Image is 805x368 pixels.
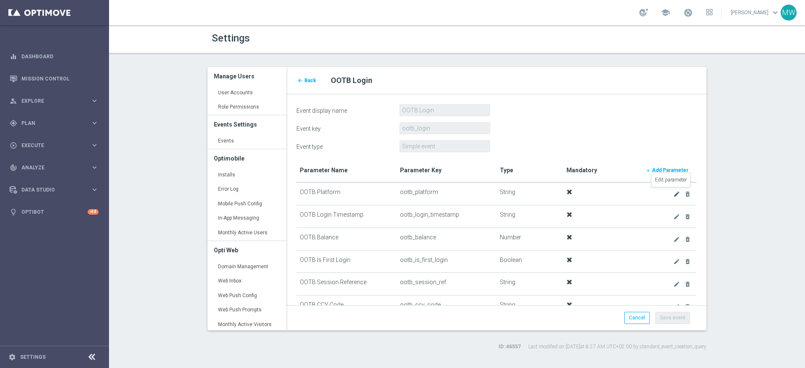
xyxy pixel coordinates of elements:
[10,53,17,60] i: equalizer
[10,67,99,90] div: Mission Control
[397,250,496,273] td: ootb_is_first_login
[296,158,396,182] th: Parameter Name
[21,67,99,90] a: Mission Control
[10,97,17,105] i: person_search
[212,32,451,44] h1: Settings
[91,119,99,127] i: keyboard_arrow_right
[21,165,91,170] span: Analyze
[9,164,99,171] button: track_changes Analyze keyboard_arrow_right
[304,78,316,83] span: Back
[296,228,396,250] td: OOTB Balance
[499,343,521,350] label: ID: 46557
[684,303,691,310] i: delete_forever
[652,167,688,173] b: Add Parameter
[397,205,496,228] td: ootb_login_timestamp
[781,5,797,21] div: MW
[684,213,691,220] i: delete_forever
[528,343,706,350] label: Last modified on [DATE] at 8:27 AM UTC+02:00 by standard_event_creation_query
[400,104,490,116] input: New event name
[9,98,99,104] button: person_search Explore keyboard_arrow_right
[496,273,563,295] td: String
[397,228,496,250] td: ootb_balance
[771,8,780,17] span: keyboard_arrow_down
[91,97,99,105] i: keyboard_arrow_right
[214,241,280,259] h3: Opti Web
[290,104,393,114] label: Event display name
[684,236,691,243] i: delete_forever
[10,208,17,216] i: lightbulb
[208,100,286,115] a: Role Permissions
[91,186,99,194] i: keyboard_arrow_right
[397,158,496,182] th: Parameter Key
[290,140,393,150] label: Event type
[397,182,496,205] td: ootb_platform
[91,141,99,149] i: keyboard_arrow_right
[208,168,286,183] a: Installs
[214,149,280,168] h3: Optimobile
[208,211,286,226] a: In-App Messaging
[296,205,396,228] td: OOTB Login Timestamp
[10,142,91,149] div: Execute
[21,201,88,223] a: Optibot
[297,78,303,83] i: arrow_back
[9,120,99,127] div: gps_fixed Plan keyboard_arrow_right
[9,187,99,193] button: Data Studio keyboard_arrow_right
[673,236,680,243] i: create
[21,187,91,192] span: Data Studio
[296,295,396,318] td: OOTB CCY Code
[10,45,99,67] div: Dashboard
[208,225,286,241] a: Monthly Active Users
[673,258,680,265] i: create
[208,86,286,101] a: User Accounts
[684,281,691,288] i: delete_forever
[208,274,286,289] a: Web Inbox
[496,158,563,182] th: Type
[88,209,99,215] div: +10
[655,312,690,324] button: Save event
[684,258,691,265] i: delete_forever
[10,142,17,149] i: play_circle_outline
[9,75,99,82] button: Mission Control
[208,317,286,332] a: Monthly Active Visitors
[496,295,563,318] td: String
[21,121,91,126] span: Plan
[296,250,396,273] td: OOTB Is First Login
[10,164,91,171] div: Analyze
[91,163,99,171] i: keyboard_arrow_right
[496,205,563,228] td: String
[208,182,286,197] a: Error Log
[673,303,680,310] i: create
[646,168,651,173] i: add
[673,281,680,288] i: create
[208,197,286,212] a: Mobile Push Config
[208,134,286,149] a: Events
[673,191,680,197] i: create
[624,312,650,324] a: Cancel
[296,273,396,295] td: OOTB Session Reference
[10,97,91,105] div: Explore
[21,45,99,67] a: Dashboard
[9,209,99,215] button: lightbulb Optibot +10
[208,288,286,303] a: Web Push Config
[9,142,99,149] button: play_circle_outline Execute keyboard_arrow_right
[10,201,99,223] div: Optibot
[10,164,17,171] i: track_changes
[214,115,280,134] h3: Events Settings
[730,6,781,19] a: [PERSON_NAME]keyboard_arrow_down
[496,182,563,205] td: String
[496,228,563,250] td: Number
[397,295,496,318] td: ootb_ccy_code
[661,8,670,17] span: school
[673,213,680,220] i: create
[9,53,99,60] button: equalizer Dashboard
[290,122,393,132] label: Event key
[397,273,496,295] td: ootb_session_ref
[208,303,286,318] a: Web Push Prompts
